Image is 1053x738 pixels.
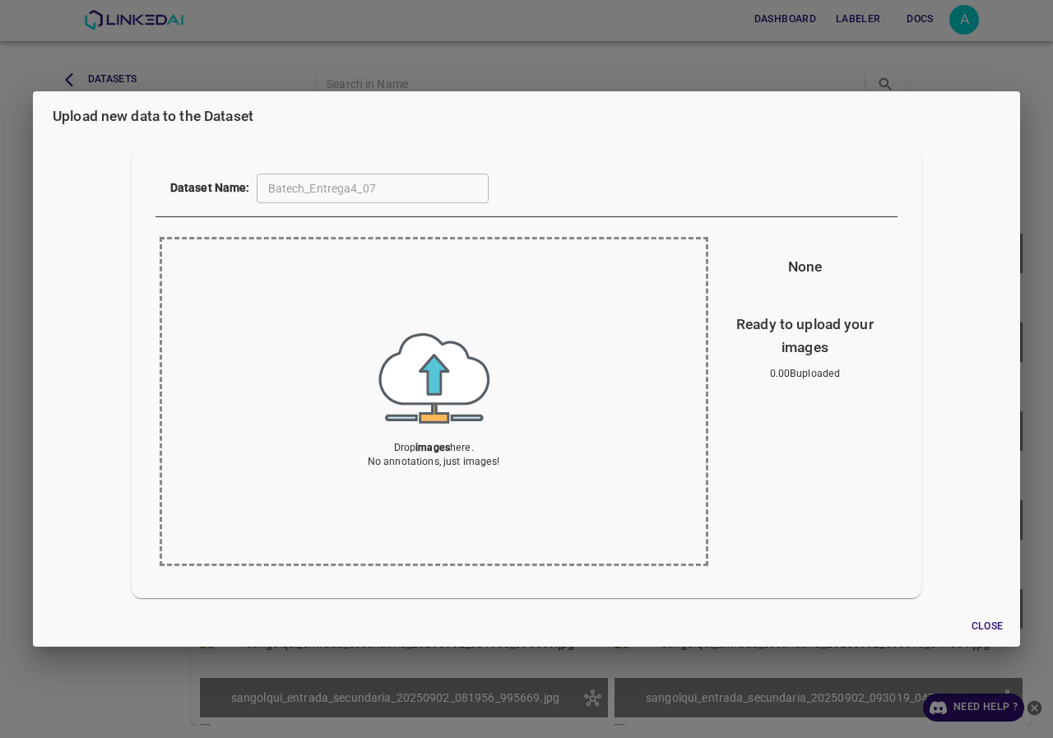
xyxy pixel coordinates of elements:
[415,442,450,453] b: images
[257,173,489,203] input: Enter dataset name
[712,367,898,382] p: 0.00B uploaded
[378,333,489,424] img: upload_icon.png
[33,91,1020,141] h2: Upload new data to the Dataset
[961,613,1014,640] button: Close
[368,441,500,470] p: Drop here. No annotations, just images!
[170,173,250,197] p: Dataset Name:
[721,313,890,359] h6: Ready to upload your images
